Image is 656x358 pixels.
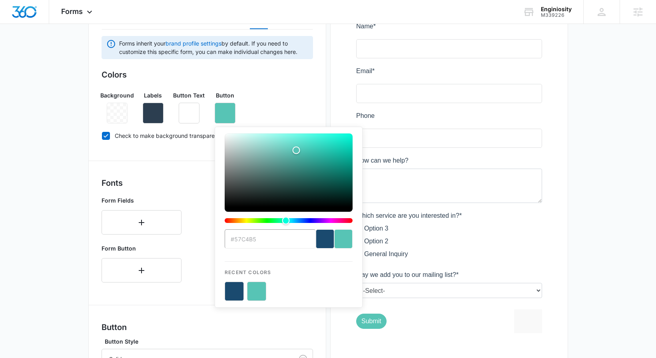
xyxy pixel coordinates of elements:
[5,296,25,303] span: Submit
[8,202,32,212] label: Option 3
[173,91,205,99] p: Button Text
[215,103,235,123] button: Remove
[541,12,572,18] div: account id
[225,229,316,249] input: color-picker-input
[143,103,164,123] button: Remove
[102,177,313,189] h3: Fonts
[100,91,134,99] p: Background
[102,244,181,253] p: Form Button
[225,133,353,229] div: color-picker
[541,6,572,12] div: account name
[105,337,316,346] label: Button Style
[158,288,260,312] iframe: reCAPTCHA
[225,133,353,301] div: color-picker-container
[61,7,83,16] span: Forms
[179,103,199,123] button: Remove
[8,228,52,237] label: General Inquiry
[216,91,234,99] p: Button
[225,133,353,207] div: Color
[8,215,32,225] label: Option 2
[144,91,162,99] p: Labels
[102,321,313,333] h3: Button
[119,39,308,56] span: Forms inherit your by default. If you need to customize this specific form, you can make individu...
[102,131,313,140] label: Check to make background transparent
[316,229,334,249] div: previous color
[102,196,181,205] p: Form Fields
[102,69,313,81] h3: Colors
[225,262,353,276] p: Recent Colors
[165,40,221,47] a: brand profile settings
[334,229,353,249] div: current color selection
[225,218,353,223] div: Hue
